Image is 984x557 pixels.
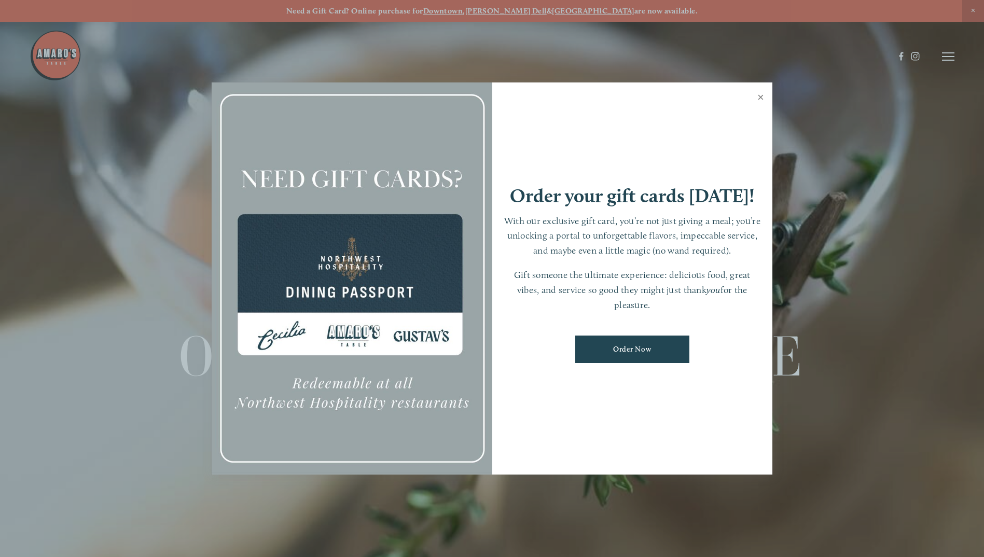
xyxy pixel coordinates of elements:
a: Close [751,84,771,113]
a: Order Now [575,336,689,363]
em: you [706,284,720,295]
h1: Order your gift cards [DATE]! [510,186,755,205]
p: Gift someone the ultimate experience: delicious food, great vibes, and service so good they might... [503,268,763,312]
p: With our exclusive gift card, you’re not just giving a meal; you’re unlocking a portal to unforge... [503,214,763,258]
